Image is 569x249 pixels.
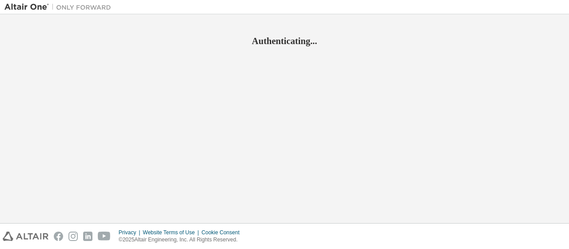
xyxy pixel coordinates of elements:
h2: Authenticating... [4,35,565,47]
img: youtube.svg [98,232,111,241]
div: Privacy [119,229,143,236]
img: instagram.svg [68,232,78,241]
img: Altair One [4,3,116,12]
img: facebook.svg [54,232,63,241]
div: Cookie Consent [201,229,244,236]
img: altair_logo.svg [3,232,48,241]
img: linkedin.svg [83,232,92,241]
p: © 2025 Altair Engineering, Inc. All Rights Reserved. [119,236,245,244]
div: Website Terms of Use [143,229,201,236]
